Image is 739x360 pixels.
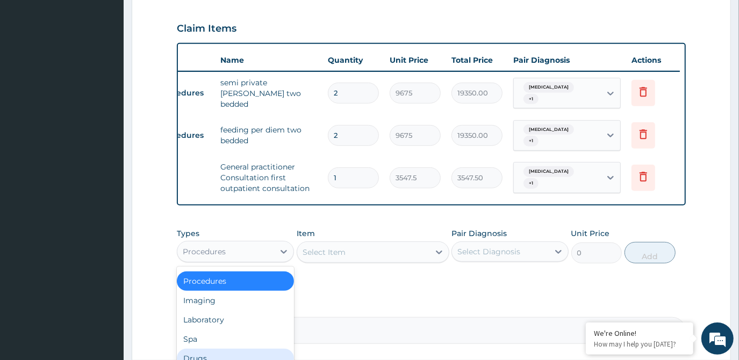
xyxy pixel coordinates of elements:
textarea: Type your message and hit 'Enter' [5,243,205,281]
th: Pair Diagnosis [508,49,626,71]
p: How may I help you today? [594,340,685,349]
button: Add [625,242,676,263]
td: feeding per diem two bedded [215,119,322,151]
div: Procedures [177,271,294,291]
th: Total Price [446,49,508,71]
th: Type [153,50,215,70]
div: Chat with us now [56,60,181,74]
div: Spa [177,329,294,349]
span: [MEDICAL_DATA] [523,82,574,93]
img: d_794563401_company_1708531726252_794563401 [20,54,44,80]
div: Select Diagnosis [457,246,520,257]
div: Minimize live chat window [176,5,202,31]
th: Name [215,49,322,71]
div: Select Item [303,247,346,258]
div: We're Online! [594,328,685,338]
label: Item [297,228,315,239]
span: + 1 [523,178,539,189]
label: Pair Diagnosis [451,228,507,239]
th: Actions [626,49,680,71]
span: + 1 [523,94,539,105]
label: Types [177,229,199,238]
label: Comment [177,302,685,311]
td: Procedures [153,83,215,103]
div: Procedures [183,246,226,257]
div: Laboratory [177,310,294,329]
td: N/A [153,168,215,188]
span: [MEDICAL_DATA] [523,166,574,177]
td: semi private [PERSON_NAME] two bedded [215,72,322,115]
span: + 1 [523,136,539,146]
h3: Claim Items [177,23,236,35]
td: Procedures [153,126,215,145]
label: Unit Price [571,228,610,239]
th: Quantity [322,49,384,71]
span: We're online! [62,110,148,218]
td: General practitioner Consultation first outpatient consultation [215,156,322,199]
span: [MEDICAL_DATA] [523,124,574,135]
div: Imaging [177,291,294,310]
th: Unit Price [384,49,446,71]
